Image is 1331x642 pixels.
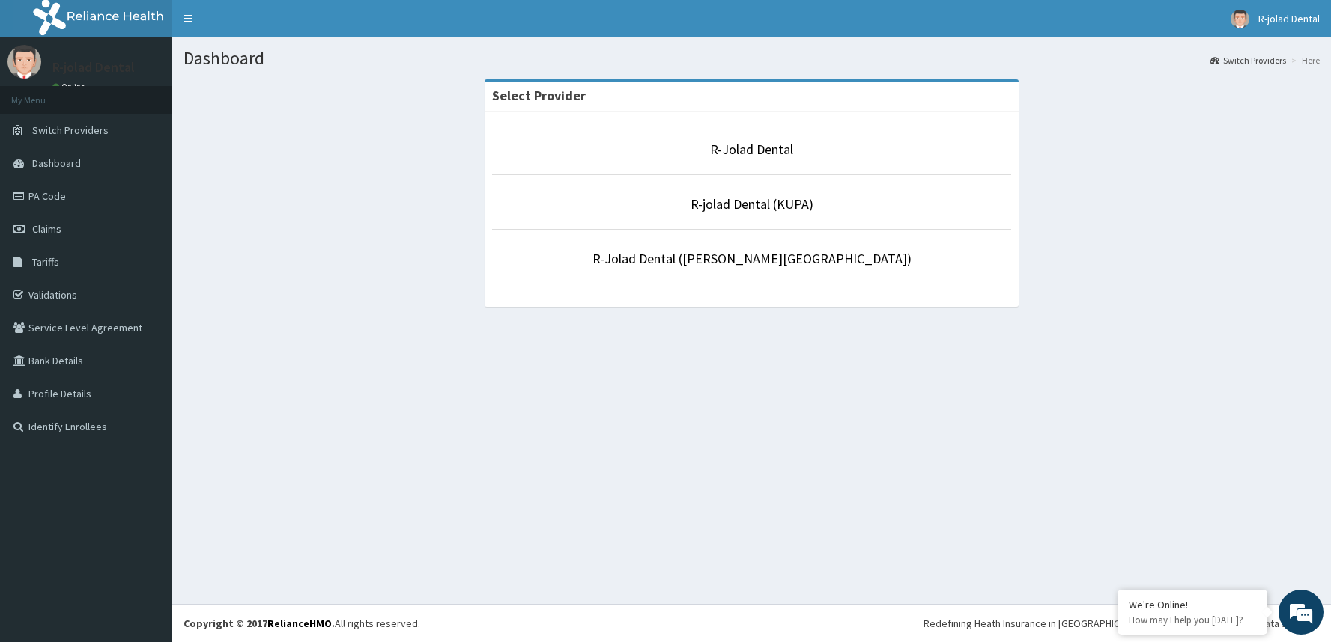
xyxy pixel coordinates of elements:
img: User Image [7,45,41,79]
span: Dashboard [32,156,81,170]
strong: Select Provider [492,87,586,104]
a: R-Jolad Dental [710,141,793,158]
p: How may I help you today? [1129,614,1256,626]
a: RelianceHMO [267,617,332,630]
p: R-jolad Dental [52,61,135,74]
a: Online [52,82,88,92]
span: Tariffs [32,255,59,269]
a: R-jolad Dental (KUPA) [691,195,813,213]
a: Switch Providers [1210,54,1286,67]
a: R-Jolad Dental ([PERSON_NAME][GEOGRAPHIC_DATA]) [592,250,912,267]
h1: Dashboard [184,49,1320,68]
span: Switch Providers [32,123,109,137]
li: Here [1288,54,1320,67]
span: Claims [32,222,61,236]
strong: Copyright © 2017 . [184,617,335,630]
div: Redefining Heath Insurance in [GEOGRAPHIC_DATA] using Telemedicine and Data Science! [924,616,1320,631]
img: User Image [1231,10,1249,28]
span: R-jolad Dental [1258,12,1320,25]
div: We're Online! [1129,598,1256,611]
footer: All rights reserved. [172,604,1331,642]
